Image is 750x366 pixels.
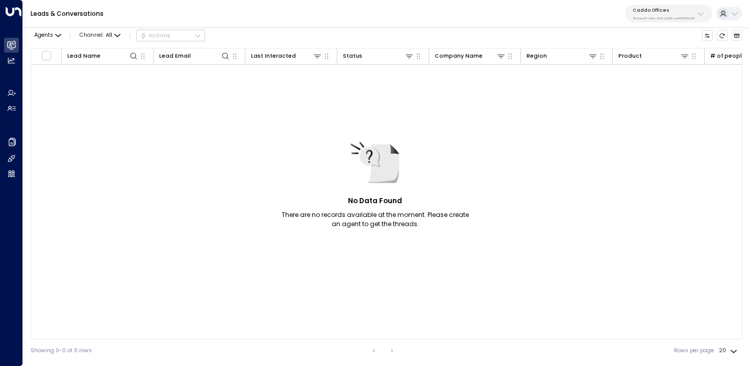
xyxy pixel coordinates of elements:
[140,32,171,39] div: Actions
[41,51,51,60] span: Toggle select all
[251,52,296,61] div: Last Interacted
[618,52,642,61] div: Product
[77,30,123,41] span: Channel:
[527,52,547,61] div: Region
[67,51,139,61] div: Lead Name
[280,210,471,229] p: There are no records available at the moment. Please create an agent to get the threads.
[719,345,739,357] div: 20
[633,7,694,13] p: Caddo Offices
[702,30,713,41] button: Customize
[435,51,506,61] div: Company Name
[710,52,745,61] div: # of people
[31,9,104,18] a: Leads & Conversations
[343,52,362,61] div: Status
[136,30,205,42] button: Actions
[633,16,694,20] p: 7b1ceed7-40fa-4014-bd85-aaf588512a38
[77,30,123,41] button: Channel:All
[159,52,191,61] div: Lead Email
[618,51,690,61] div: Product
[34,33,53,38] span: Agents
[67,52,101,61] div: Lead Name
[31,30,64,41] button: Agents
[732,30,743,41] button: Archived Leads
[136,30,205,42] div: Button group with a nested menu
[435,52,483,61] div: Company Name
[343,51,414,61] div: Status
[106,32,112,38] span: All
[348,196,402,206] h5: No Data Found
[527,51,598,61] div: Region
[251,51,322,61] div: Last Interacted
[159,51,231,61] div: Lead Email
[674,347,715,355] label: Rows per page:
[717,30,728,41] span: Refresh
[367,345,398,357] nav: pagination navigation
[625,5,712,22] button: Caddo Offices7b1ceed7-40fa-4014-bd85-aaf588512a38
[31,347,92,355] div: Showing 0-0 of 0 rows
